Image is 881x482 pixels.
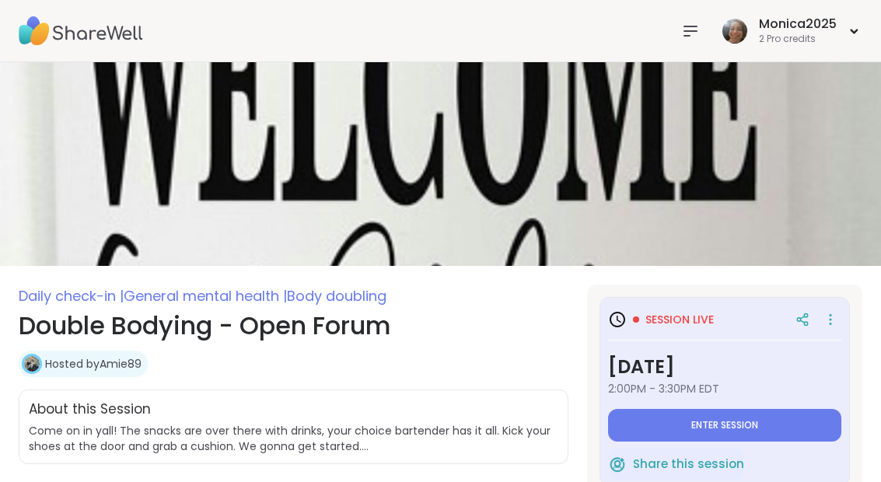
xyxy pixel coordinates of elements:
h3: [DATE] [608,353,841,381]
span: Share this session [633,456,744,473]
img: ShareWell Logomark [608,455,627,473]
button: Share this session [608,448,744,480]
div: 2 Pro credits [759,33,837,46]
span: 2:00PM - 3:30PM EDT [608,381,841,396]
h2: About this Session [29,400,151,420]
span: Session live [645,312,714,327]
img: Amie89 [24,356,40,372]
span: Body doubling [287,286,386,306]
span: Daily check-in | [19,286,124,306]
img: Monica2025 [722,19,747,44]
span: Enter session [691,419,758,431]
a: Hosted byAmie89 [45,356,142,372]
img: ShareWell Nav Logo [19,4,143,58]
div: Monica2025 [759,16,837,33]
button: Enter session [608,409,841,442]
h1: Double Bodying - Open Forum [19,307,568,344]
span: General mental health | [124,286,287,306]
span: Come on in yall! The snacks are over there with drinks, your choice bartender has it all. Kick yo... [29,423,558,454]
